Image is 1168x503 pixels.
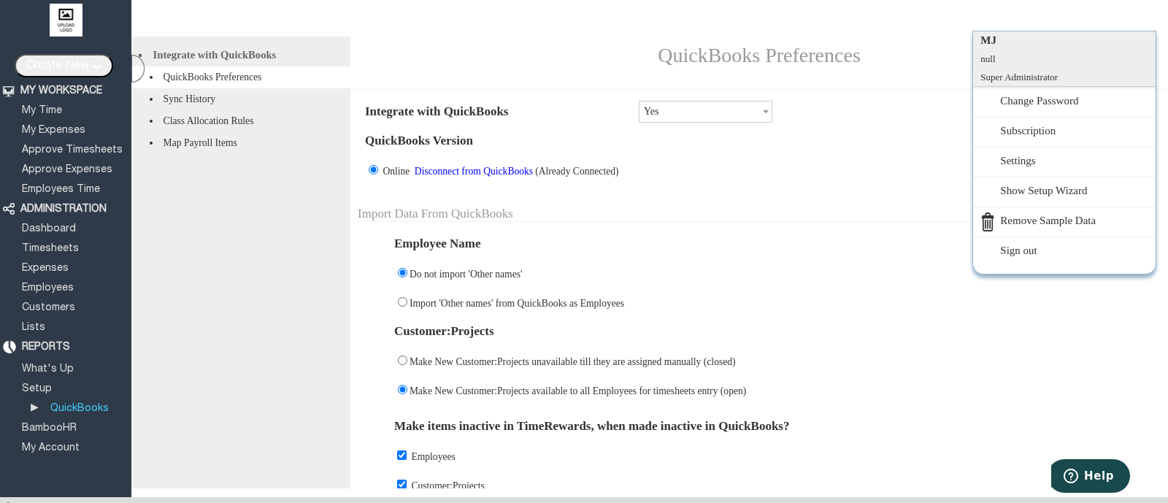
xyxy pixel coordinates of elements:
img: img_trans.gif [980,153,995,172]
span: MJ [973,31,1156,50]
iframe: Opens a widget where you can find more information [1051,459,1130,496]
span: (Already Connected) [412,166,619,177]
td: QuickBooks Version [358,126,1161,155]
div: Hide Menus [131,55,145,82]
a: Customers [20,303,77,312]
td: Make items inactive in TimeRewards, when made inactive in QuickBooks? [358,404,1161,441]
img: img_trans.gif [736,353,748,365]
a: BambooHR [20,423,79,433]
div: ▶ [31,401,42,414]
a: Approve Timesheets [20,145,125,155]
a: Show Setup Wizard [973,177,1156,207]
td: Make New Customer:Projects unavailable till they are assigned manually (closed) [358,346,1161,375]
img: img_trans.gif [746,383,758,394]
a: Setup [20,384,54,393]
a: What's Up [20,364,76,374]
td: Do not import 'Other names' [358,258,1161,288]
td: Import 'Other names' from QuickBooks as Employees [358,288,1161,317]
td: QuickBooks Preferences [432,37,1086,74]
li: Sync History [131,88,350,110]
li: Class Allocation Rules [131,110,350,132]
td: Import Data From QuickBooks [358,192,1161,222]
a: QuickBooks [48,404,111,413]
span: null [973,50,1156,68]
span: Online [383,166,410,177]
input: Create New [15,54,113,77]
img: Help [1105,7,1140,32]
a: My Expenses [20,126,88,135]
li: Integrate with QuickBooks [131,44,350,66]
a: My Time [20,106,64,115]
img: img_trans.gif [980,123,995,142]
a: My Account [20,443,82,453]
td: Make New Customer:Projects available to all Employees for timesheets entry (open) [358,375,1161,404]
a: Lists [20,323,47,332]
a: Dashboard [20,224,78,234]
img: upload logo [50,4,82,37]
a: Employees Time [20,185,102,194]
span: Super Administrator [973,68,1156,87]
td: Employees [358,441,1161,470]
img: img_trans.gif [522,266,534,277]
img: img_trans.gif [980,183,995,201]
a: Sign out [973,237,1156,266]
div: MY WORKSPACE [20,85,102,97]
img: img_trans.gif [456,448,467,460]
img: img_trans.gif [980,93,995,112]
a: Subscription [973,117,1156,147]
img: img_trans.gif [485,477,496,489]
a: Remove Sample Data [973,207,1156,237]
a: REPORTS [20,342,72,352]
td: Employee Name [358,222,1161,259]
a: Approve Expenses [20,165,115,174]
div: ADMINISTRATION [20,203,107,215]
a: Disconnect from QuickBooks [412,166,535,177]
img: img_trans.gif [775,103,786,115]
a: Timesheets [20,244,81,253]
li: Map Payroll Items [131,132,350,154]
td: Integrate with QuickBooks [358,97,639,126]
img: img_trans.gif [624,295,636,307]
img: img_trans.gif [980,242,995,261]
td: Customer:Projects [358,470,1161,499]
img: delete.png [980,212,995,231]
a: Employees [20,283,76,293]
a: Change Password [973,87,1156,117]
td: Customer:Projects [358,317,1161,346]
a: Expenses [20,264,71,273]
a: Settings [973,147,1156,177]
li: QuickBooks Preferences [131,66,350,88]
